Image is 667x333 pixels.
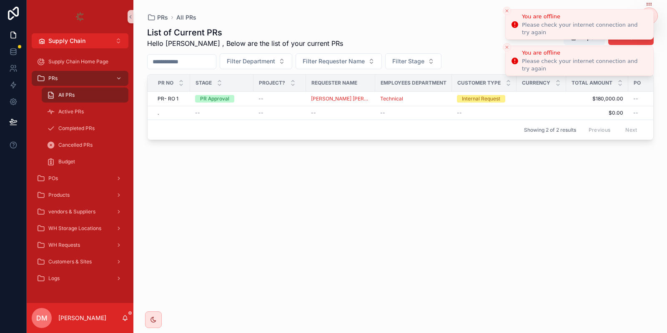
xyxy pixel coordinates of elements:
[48,208,95,215] span: vendors & Suppliers
[311,95,370,102] a: [PERSON_NAME] [PERSON_NAME]
[158,80,173,86] span: PR NO
[571,95,623,102] a: $180,000.00
[32,271,128,286] a: Logs
[32,221,128,236] a: WH Storage Locations
[311,110,370,116] a: --
[462,95,500,103] div: Internal Request
[58,125,95,132] span: Completed PRs
[48,258,92,265] span: Customers & Sites
[380,95,403,102] a: Technical
[380,95,447,102] a: Technical
[48,37,85,45] span: Supply Chain
[571,110,623,116] a: $0.00
[572,80,612,86] span: Total Amount
[42,121,128,136] a: Completed PRs
[158,95,185,102] a: PR- RO 1
[58,92,75,98] span: All PRs
[147,38,343,48] span: Hello [PERSON_NAME] , Below are the list of your current PRs
[42,154,128,169] a: Budget
[48,75,58,82] span: PRs
[385,53,441,69] button: Select Button
[457,110,512,116] a: --
[195,110,200,116] span: --
[48,242,80,248] span: WH Requests
[522,49,647,57] div: You are offline
[227,57,275,65] span: Filter Department
[200,95,229,103] div: PR Approval
[176,13,196,22] a: All PRs
[258,110,263,116] span: --
[32,54,128,69] a: Supply Chain Home Page
[32,254,128,269] a: Customers & Sites
[32,204,128,219] a: vendors & Suppliers
[32,71,128,86] a: PRs
[311,110,316,116] span: --
[48,192,70,198] span: Products
[380,110,385,116] span: --
[195,110,248,116] a: --
[503,43,511,51] button: Close toast
[380,110,447,116] a: --
[73,10,87,23] img: App logo
[36,313,48,323] span: DM
[503,7,511,15] button: Close toast
[196,80,212,86] span: Stage
[522,80,550,86] span: Currency
[158,95,178,102] span: PR- RO 1
[48,225,101,232] span: WH Storage Locations
[633,110,638,116] span: --
[48,175,58,182] span: POs
[634,80,641,86] span: PO
[303,57,365,65] span: Filter Requester Name
[524,127,576,133] span: Showing 2 of 2 results
[158,110,159,116] span: .
[633,95,638,102] span: --
[48,58,108,65] span: Supply Chain Home Page
[32,238,128,253] a: WH Requests
[32,188,128,203] a: Products
[457,95,512,103] a: Internal Request
[392,57,424,65] span: Filter Stage
[48,275,60,282] span: Logs
[147,13,168,22] a: PRs
[58,314,106,322] p: [PERSON_NAME]
[258,110,301,116] a: --
[32,171,128,186] a: POs
[259,80,285,86] span: Project?
[258,95,263,102] span: --
[27,48,133,297] div: scrollable content
[158,110,185,116] a: .
[311,80,357,86] span: Requester Name
[157,13,168,22] span: PRs
[32,33,128,48] button: Select Button
[147,27,343,38] h1: List of Current PRs
[42,138,128,153] a: Cancelled PRs
[457,80,501,86] span: Customer Type
[522,13,647,21] div: You are offline
[522,58,647,73] div: Please check your internet connection and try again
[42,104,128,119] a: Active PRs
[58,142,93,148] span: Cancelled PRs
[195,95,248,103] a: PR Approval
[522,21,647,36] div: Please check your internet connection and try again
[381,80,446,86] span: Employees Department
[457,110,462,116] span: --
[296,53,382,69] button: Select Button
[58,158,75,165] span: Budget
[220,53,292,69] button: Select Button
[42,88,128,103] a: All PRs
[58,108,84,115] span: Active PRs
[258,95,301,102] a: --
